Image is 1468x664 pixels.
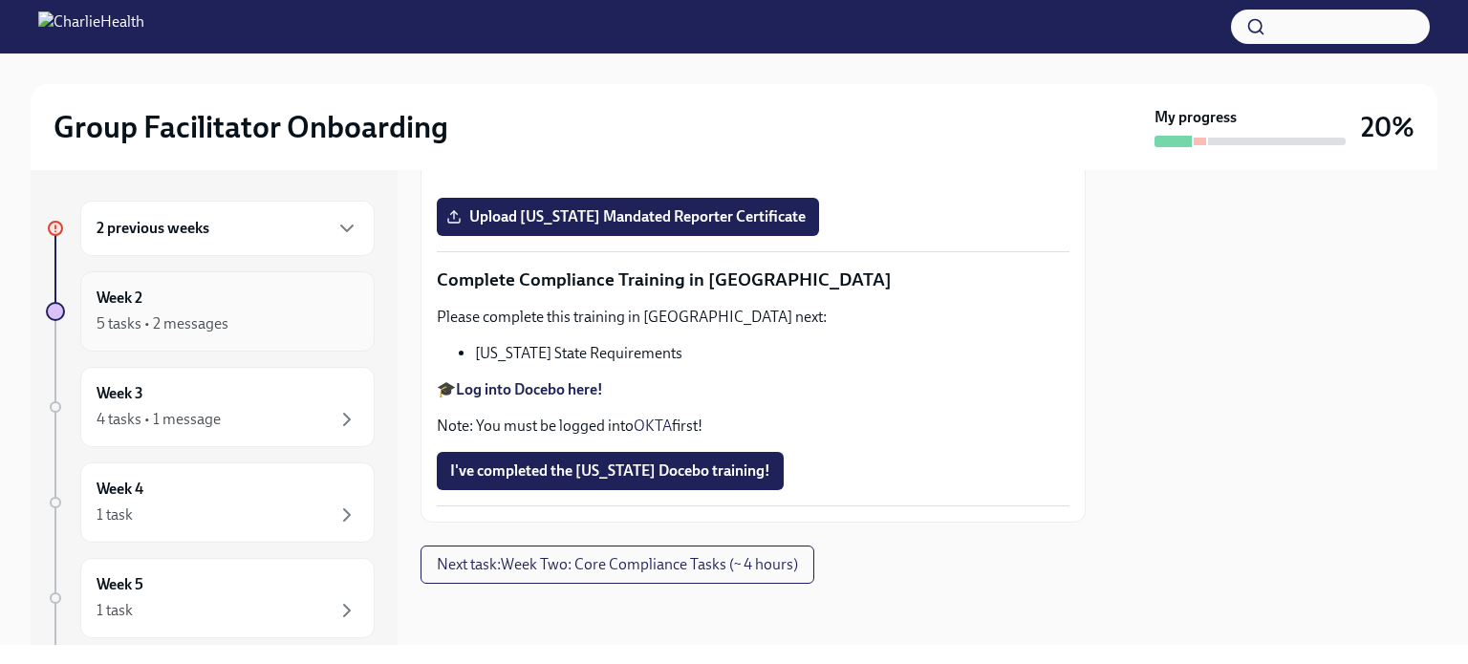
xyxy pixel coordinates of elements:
[54,108,448,146] h2: Group Facilitator Onboarding
[437,416,1069,437] p: Note: You must be logged into first!
[437,268,1069,292] p: Complete Compliance Training in [GEOGRAPHIC_DATA]
[97,574,143,595] h6: Week 5
[38,11,144,42] img: CharlieHealth
[46,558,375,638] a: Week 51 task
[97,288,142,309] h6: Week 2
[450,207,806,226] span: Upload [US_STATE] Mandated Reporter Certificate
[97,504,133,525] div: 1 task
[475,343,1069,364] li: [US_STATE] State Requirements
[437,555,798,574] span: Next task : Week Two: Core Compliance Tasks (~ 4 hours)
[97,313,228,334] div: 5 tasks • 2 messages
[97,600,133,621] div: 1 task
[421,546,814,584] button: Next task:Week Two: Core Compliance Tasks (~ 4 hours)
[97,383,143,404] h6: Week 3
[97,218,209,239] h6: 2 previous weeks
[437,452,784,490] button: I've completed the [US_STATE] Docebo training!
[80,201,375,256] div: 2 previous weeks
[46,271,375,352] a: Week 25 tasks • 2 messages
[634,417,672,435] a: OKTA
[97,479,143,500] h6: Week 4
[1155,107,1237,128] strong: My progress
[1361,110,1414,144] h3: 20%
[437,307,1069,328] p: Please complete this training in [GEOGRAPHIC_DATA] next:
[46,462,375,543] a: Week 41 task
[97,409,221,430] div: 4 tasks • 1 message
[46,367,375,447] a: Week 34 tasks • 1 message
[437,198,819,236] label: Upload [US_STATE] Mandated Reporter Certificate
[450,461,770,481] span: I've completed the [US_STATE] Docebo training!
[456,380,603,398] a: Log into Docebo here!
[437,379,1069,400] p: 🎓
